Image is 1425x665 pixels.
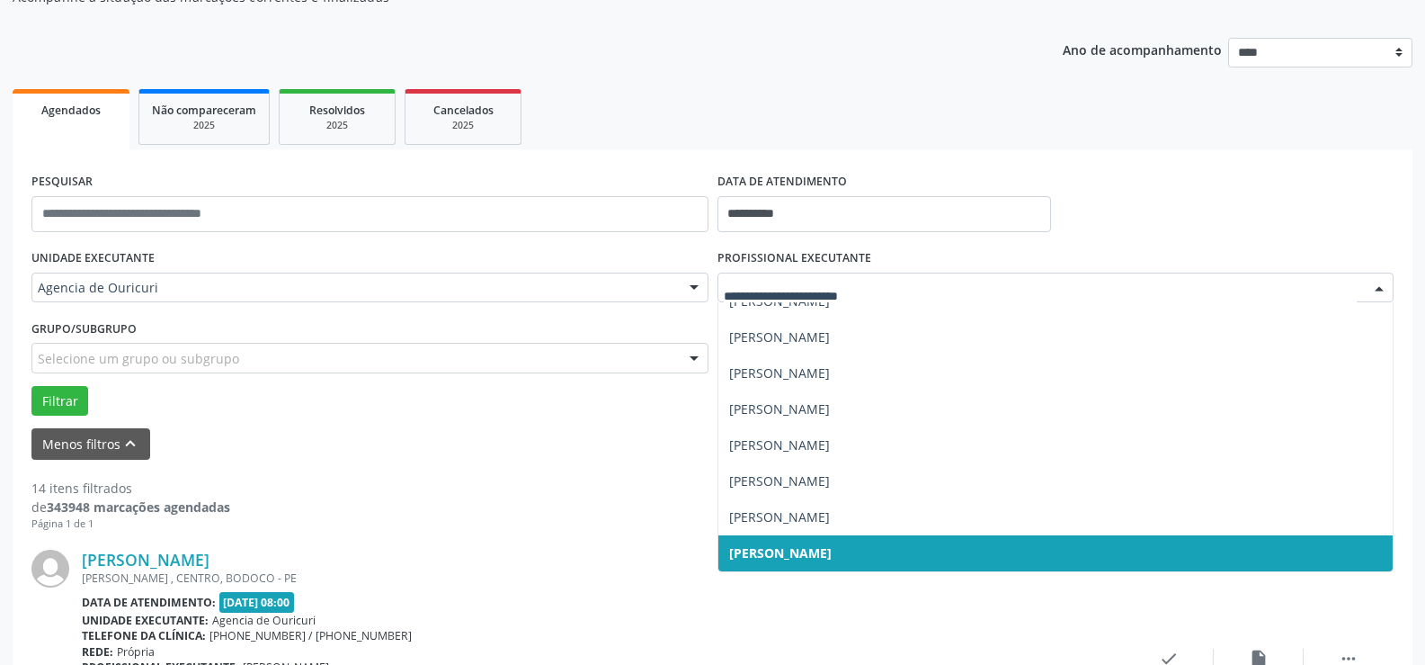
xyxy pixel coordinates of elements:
span: [DATE] 08:00 [219,592,295,613]
b: Rede: [82,644,113,660]
div: 2025 [418,119,508,132]
label: Grupo/Subgrupo [31,315,137,343]
span: Agencia de Ouricuri [38,279,672,297]
span: Própria [117,644,155,660]
span: Agencia de Ouricuri [212,613,316,628]
span: [PHONE_NUMBER] / [PHONE_NUMBER] [209,628,412,643]
i: keyboard_arrow_up [120,434,140,454]
label: PESQUISAR [31,168,93,196]
span: [PERSON_NAME] [729,328,830,346]
div: de [31,498,230,517]
img: img [31,550,69,588]
button: Filtrar [31,386,88,417]
span: Cancelados [433,103,494,118]
label: PROFISSIONAL EXECUTANTE [717,245,871,273]
span: [PERSON_NAME] [729,508,830,526]
p: Ano de acompanhamento [1063,38,1222,60]
span: [PERSON_NAME] [729,544,832,562]
b: Data de atendimento: [82,595,216,610]
strong: 343948 marcações agendadas [47,499,230,516]
span: Resolvidos [309,103,365,118]
b: Telefone da clínica: [82,628,206,643]
span: Agendados [41,103,101,118]
span: [PERSON_NAME] [729,436,830,454]
div: [PERSON_NAME] , CENTRO, BODOCO - PE [82,571,1124,586]
div: 2025 [292,119,382,132]
div: 14 itens filtrados [31,479,230,498]
b: Unidade executante: [82,613,209,628]
div: 2025 [152,119,256,132]
span: [PERSON_NAME] [729,364,830,382]
div: Página 1 de 1 [31,517,230,532]
label: DATA DE ATENDIMENTO [717,168,847,196]
label: UNIDADE EXECUTANTE [31,245,155,273]
a: [PERSON_NAME] [82,550,209,570]
span: Não compareceram [152,103,256,118]
span: Selecione um grupo ou subgrupo [38,349,239,368]
button: Menos filtroskeyboard_arrow_up [31,428,150,460]
span: [PERSON_NAME] [729,472,830,490]
span: [PERSON_NAME] [729,400,830,418]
